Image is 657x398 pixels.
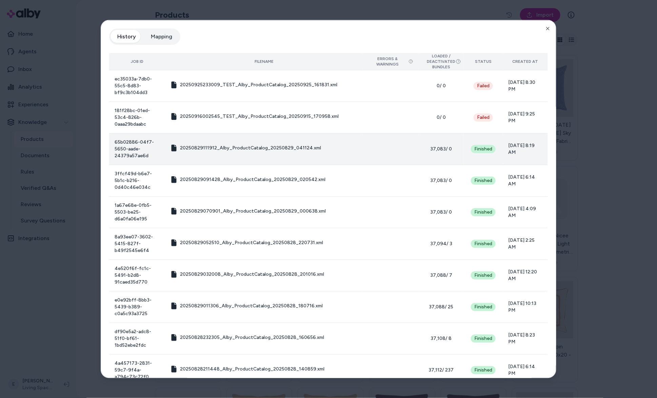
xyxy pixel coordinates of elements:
[469,59,498,64] div: Status
[171,59,357,64] div: Filename
[180,239,323,246] span: 20250829052510_Alby_ProductCatalog_20250828_220731.xml
[171,303,323,309] button: 20250829011306_Alby_ProductCatalog_20250828_180716.xml
[474,82,493,90] button: Failed
[180,366,324,373] span: 20250828211448_Alby_ProductCatalog_20250828_140859.xml
[180,303,323,309] span: 20250829011306_Alby_ProductCatalog_20250828_180716.xml
[109,133,165,165] td: 65b02886-04f7-5650-aade-24379a57ae6d
[171,82,337,88] button: 20250925233009_TEST_Alby_ProductCatalog_20250925_161831.xml
[171,208,326,215] button: 20250829070901_Alby_ProductCatalog_20250829_000638.xml
[180,334,324,341] span: 20250828232305_Alby_ProductCatalog_20250828_160656.xml
[509,300,542,314] span: [DATE] 10:13 PM
[424,114,458,121] span: 0 / 0
[180,176,325,183] span: 20250829091428_Alby_ProductCatalog_20250829_020542.xml
[180,208,326,215] span: 20250829070901_Alby_ProductCatalog_20250829_000638.xml
[424,272,458,279] span: 37,088 / 7
[471,303,496,311] div: Finished
[171,239,323,246] button: 20250829052510_Alby_ProductCatalog_20250828_220731.xml
[424,209,458,216] span: 37,083 / 0
[109,323,165,354] td: df90e5a2-adc8-51f0-bf61-1bd52ebe2fdc
[471,177,496,185] div: Finished
[109,196,165,228] td: 1a67e68e-0fb5-5503-be25-d6a0fa06e195
[509,363,542,377] span: [DATE] 6:14 PM
[424,53,458,70] button: Loaded / Deactivated Bundles
[424,240,458,247] span: 37,094 / 3
[471,334,496,343] div: Finished
[424,83,458,89] span: 0 / 0
[424,146,458,152] span: 37,083 / 0
[171,176,325,183] button: 20250829091428_Alby_ProductCatalog_20250829_020542.xml
[109,102,165,133] td: 181f28bc-01ed-53c4-826b-0aaa29bdaabc
[115,59,160,64] div: Job ID
[109,70,165,102] td: ec35033a-7db0-55c5-8d83-bf9c3b104dd3
[424,177,458,184] span: 37,083 / 0
[111,30,143,43] button: History
[180,145,321,151] span: 20250829111912_Alby_ProductCatalog_20250829_041124.xml
[509,59,542,64] div: Created At
[144,30,179,43] button: Mapping
[471,145,496,153] div: Finished
[109,259,165,291] td: 4e520f6f-fc1c-5491-b2d8-91caed35d770
[509,205,542,219] span: [DATE] 4:09 AM
[509,174,542,187] span: [DATE] 6:14 AM
[471,240,496,248] div: Finished
[471,208,496,216] div: Finished
[109,228,165,259] td: 8a93ee07-3602-5415-827f-b49f2545e6f4
[171,145,321,151] button: 20250829111912_Alby_ProductCatalog_20250829_041124.xml
[171,366,324,373] button: 20250828211448_Alby_ProductCatalog_20250828_140859.xml
[180,271,324,278] span: 20250829032008_Alby_ProductCatalog_20250828_201016.xml
[171,334,324,341] button: 20250828232305_Alby_ProductCatalog_20250828_160656.xml
[509,332,542,345] span: [DATE] 8:23 PM
[171,113,339,120] button: 20250916002545_TEST_Alby_ProductCatalog_20250915_170958.xml
[180,113,339,120] span: 20250916002545_TEST_Alby_ProductCatalog_20250915_170958.xml
[509,142,542,156] span: [DATE] 8:19 AM
[109,354,165,386] td: 4a457173-2831-59c7-9f4a-a794c73c72f0
[471,366,496,374] div: Finished
[180,82,337,88] span: 20250925233009_TEST_Alby_ProductCatalog_20250925_161831.xml
[509,269,542,282] span: [DATE] 12:20 AM
[109,291,165,323] td: e0e92bff-8bb3-5439-b389-c0a5c93a3725
[509,237,542,251] span: [DATE] 2:25 AM
[509,79,542,93] span: [DATE] 8:30 PM
[509,111,542,124] span: [DATE] 9:25 PM
[474,113,493,122] button: Failed
[471,271,496,279] div: Finished
[424,304,458,310] span: 37,088 / 25
[368,56,413,67] button: Errors & Warnings
[424,335,458,342] span: 37,108 / 8
[424,367,458,374] span: 37,112 / 237
[109,165,165,196] td: 3ffcf49d-b6e7-5b1c-b216-0d40c46e034c
[171,271,324,278] button: 20250829032008_Alby_ProductCatalog_20250828_201016.xml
